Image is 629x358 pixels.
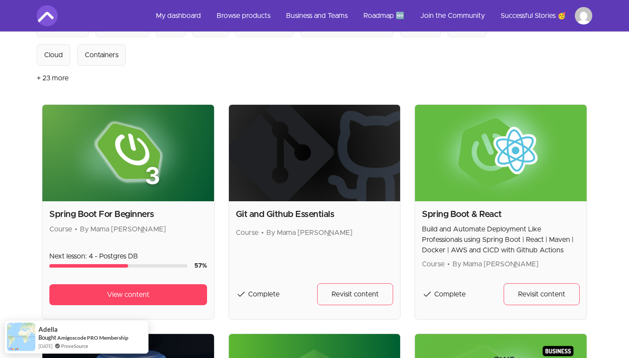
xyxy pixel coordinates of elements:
a: Browse products [210,5,277,26]
button: + 23 more [37,66,69,90]
a: Revisit content [504,283,580,305]
span: Course [422,261,445,268]
span: Adella [38,326,58,333]
img: Product image for Spring Boot & React [415,105,587,201]
span: Revisit content [332,289,379,299]
span: Complete [248,291,280,298]
span: check [422,289,432,299]
div: Course progress [49,264,187,268]
img: Profile image for Brian Nkurunungi [575,7,592,24]
nav: Main [149,5,592,26]
span: Bought [38,334,56,341]
div: Containers [85,50,118,60]
h2: Spring Boot & React [422,208,580,220]
span: [DATE] [38,342,52,350]
img: Amigoscode logo [37,5,58,26]
img: provesource social proof notification image [7,323,35,351]
a: View content [49,284,207,305]
span: Course [236,229,259,236]
a: Roadmap 🆕 [356,5,411,26]
h2: Spring Boot For Beginners [49,208,207,220]
p: Build and Automate Deployment Like Professionals using Spring Boot | React | Maven | Docker | AWS... [422,224,580,255]
span: Course [49,226,72,233]
span: Revisit content [518,289,565,299]
span: 57 % [194,263,207,269]
a: Amigoscode PRO Membership [57,334,128,341]
div: Cloud [44,50,63,60]
span: By Mama [PERSON_NAME] [453,261,539,268]
span: • [261,229,264,236]
span: check [236,289,246,299]
a: ProveSource [61,342,88,350]
a: Revisit content [317,283,393,305]
span: By Mama [PERSON_NAME] [80,226,166,233]
a: Successful Stories 🥳 [494,5,573,26]
p: Next lesson: 4 - Postgres DB [49,251,207,262]
span: By Mama [PERSON_NAME] [266,229,353,236]
h2: Git and Github Essentials [236,208,394,220]
a: Join the Community [413,5,492,26]
span: • [75,226,77,233]
a: My dashboard [149,5,208,26]
img: Product image for Spring Boot For Beginners [42,105,214,201]
span: Complete [434,291,466,298]
img: Product image for Git and Github Essentials [229,105,401,201]
span: View content [107,289,149,300]
span: • [447,261,450,268]
a: Business and Teams [279,5,355,26]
